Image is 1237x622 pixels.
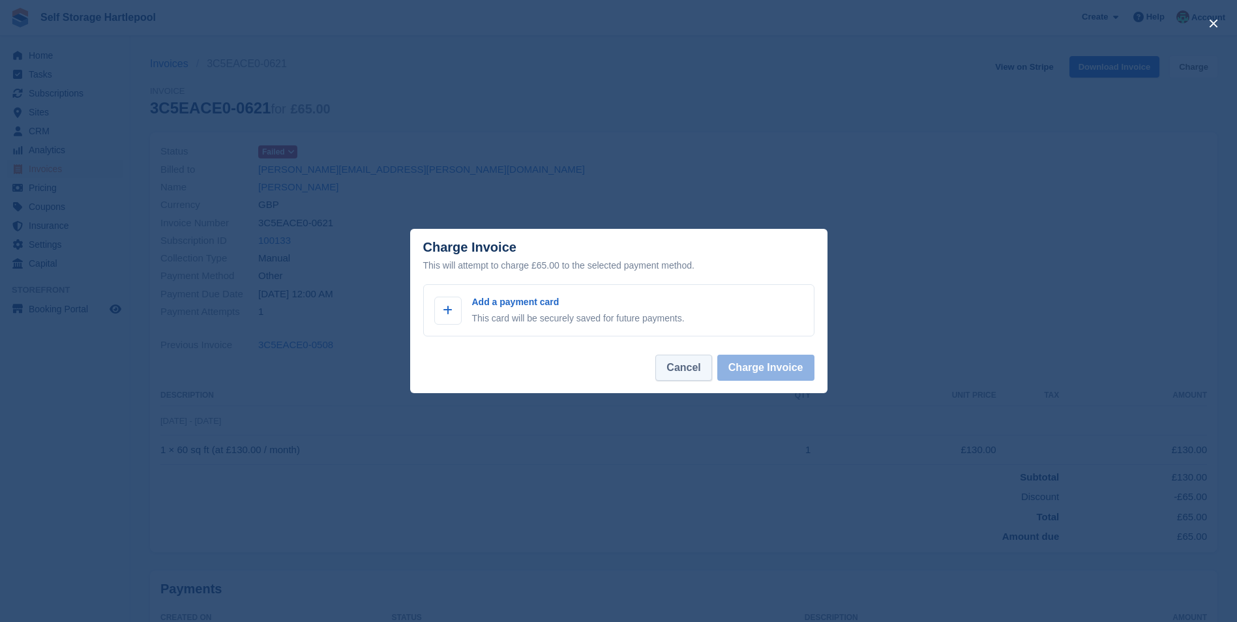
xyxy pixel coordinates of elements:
a: Add a payment card This card will be securely saved for future payments. [423,284,814,336]
button: Cancel [655,355,711,381]
button: Charge Invoice [717,355,814,381]
p: Add a payment card [472,295,685,309]
p: This card will be securely saved for future payments. [472,312,685,325]
div: Charge Invoice [423,240,814,273]
button: close [1203,13,1224,34]
div: This will attempt to charge £65.00 to the selected payment method. [423,258,814,273]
